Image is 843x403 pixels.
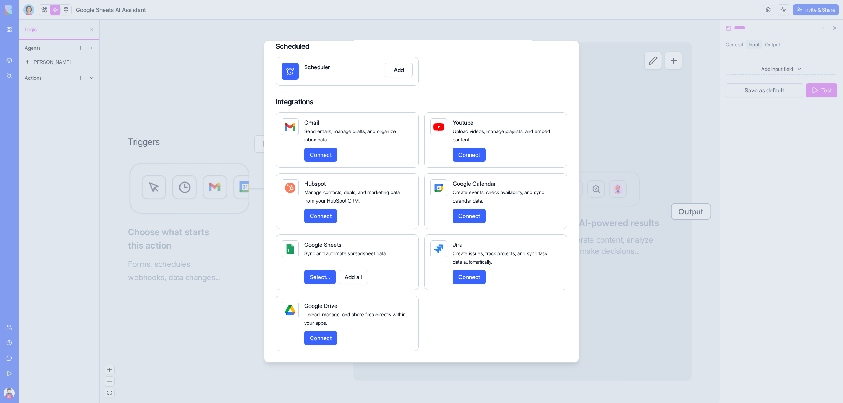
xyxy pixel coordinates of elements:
[304,311,406,326] span: Upload, manage, and share files directly within your apps.
[304,64,330,71] span: Scheduler
[453,270,486,284] button: Connect
[304,189,400,204] span: Manage contacts, deals, and marketing data from your HubSpot CRM.
[385,63,413,77] button: Add
[453,180,496,187] span: Google Calendar
[304,302,338,309] span: Google Drive
[453,119,473,126] span: Youtube
[453,148,486,162] button: Connect
[304,119,319,126] span: Gmail
[453,209,486,223] button: Connect
[304,241,341,248] span: Google Sheets
[304,128,396,143] span: Send emails, manage drafts, and organize inbox data.
[276,41,567,51] h4: Scheduled
[339,270,368,284] button: Add all
[453,189,544,204] span: Create events, check availability, and sync calendar data.
[453,250,547,265] span: Create issues, track projects, and sync task data automatically.
[304,180,326,187] span: Hubspot
[304,270,336,284] button: Select...
[453,128,550,143] span: Upload videos, manage playlists, and embed content.
[304,148,337,162] button: Connect
[453,241,463,248] span: Jira
[304,209,337,223] button: Connect
[304,250,387,256] span: Sync and automate spreadsheet data.
[304,331,337,345] button: Connect
[276,97,567,107] h4: Integrations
